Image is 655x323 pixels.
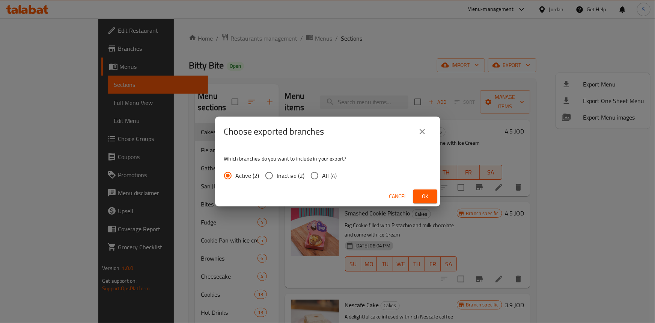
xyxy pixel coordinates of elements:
span: All (4) [322,171,337,180]
span: Active (2) [236,171,259,180]
h2: Choose exported branches [224,126,324,138]
button: Ok [413,190,437,203]
p: Which branches do you want to include in your export? [224,155,431,162]
span: Inactive (2) [277,171,305,180]
button: close [413,123,431,141]
span: Cancel [389,192,407,201]
span: Ok [419,192,431,201]
button: Cancel [386,190,410,203]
